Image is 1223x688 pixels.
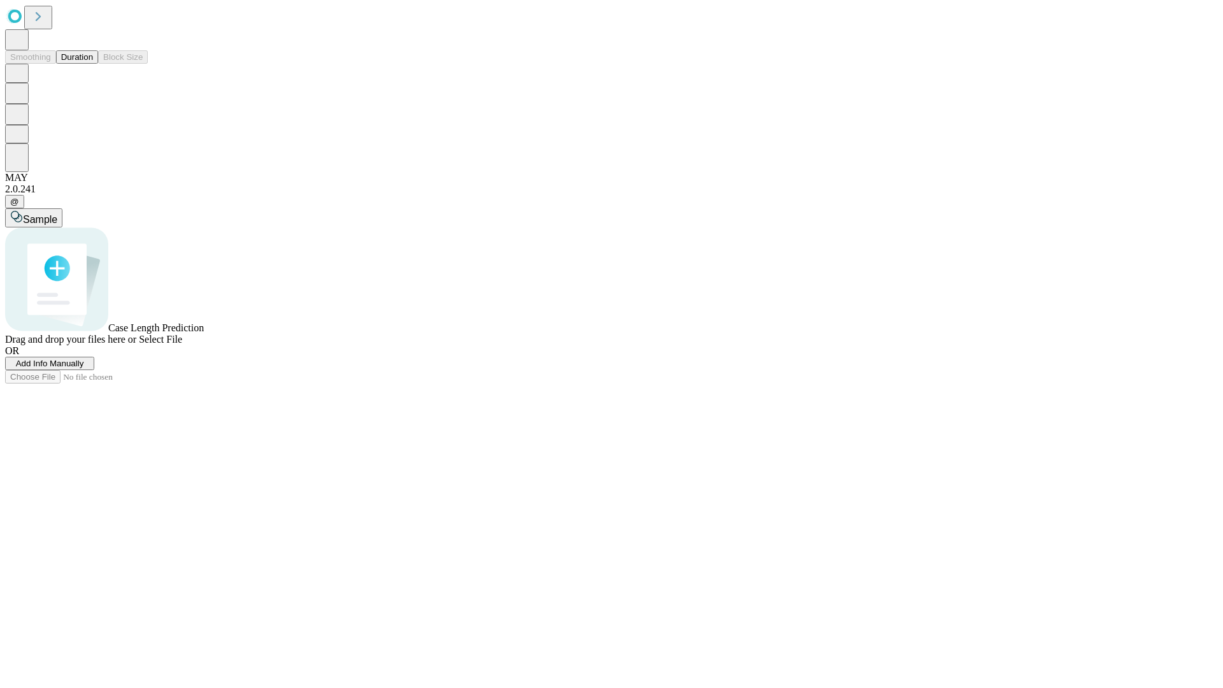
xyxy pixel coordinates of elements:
[16,359,84,368] span: Add Info Manually
[139,334,182,345] span: Select File
[5,50,56,64] button: Smoothing
[98,50,148,64] button: Block Size
[23,214,57,225] span: Sample
[5,183,1218,195] div: 2.0.241
[10,197,19,206] span: @
[5,208,62,227] button: Sample
[5,172,1218,183] div: MAY
[5,357,94,370] button: Add Info Manually
[5,195,24,208] button: @
[108,322,204,333] span: Case Length Prediction
[5,334,136,345] span: Drag and drop your files here or
[56,50,98,64] button: Duration
[5,345,19,356] span: OR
